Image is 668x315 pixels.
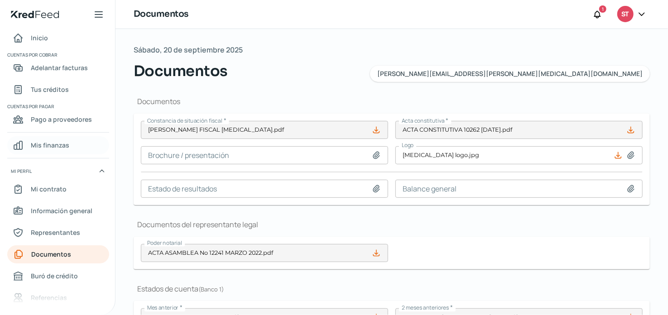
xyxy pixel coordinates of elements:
[7,180,109,198] a: Mi contrato
[134,220,650,229] h1: Documentos del representante legal
[31,183,67,195] span: Mi contrato
[7,289,109,307] a: Referencias
[31,62,88,73] span: Adelantar facturas
[7,136,109,154] a: Mis finanzas
[7,102,108,110] span: Cuentas por pagar
[147,117,222,124] span: Constancia de situación fiscal
[11,167,32,175] span: Mi perfil
[147,304,178,312] span: Mes anterior
[7,267,109,285] a: Buró de crédito
[31,292,67,303] span: Referencias
[31,139,69,151] span: Mis finanzas
[31,270,78,282] span: Buró de crédito
[198,285,224,293] span: ( Banco 1 )
[7,29,109,47] a: Inicio
[7,224,109,242] a: Representantes
[134,8,188,21] h1: Documentos
[602,5,604,13] span: 1
[31,32,48,43] span: Inicio
[402,141,413,149] span: Logo
[134,96,650,106] h1: Documentos
[31,114,92,125] span: Pago a proveedores
[147,239,182,247] span: Poder notarial
[134,60,228,82] span: Documentos
[7,245,109,263] a: Documentos
[134,43,243,57] span: Sábado, 20 de septiembre 2025
[402,304,449,312] span: 2 meses anteriores
[31,227,80,238] span: Representantes
[377,71,643,77] span: [PERSON_NAME][EMAIL_ADDRESS][PERSON_NAME][MEDICAL_DATA][DOMAIN_NAME]
[134,284,650,294] h1: Estados de cuenta
[7,81,109,99] a: Tus créditos
[7,202,109,220] a: Información general
[31,205,92,216] span: Información general
[31,248,71,260] span: Documentos
[7,59,109,77] a: Adelantar facturas
[622,9,629,20] span: ST
[7,51,108,59] span: Cuentas por cobrar
[31,84,69,95] span: Tus créditos
[7,110,109,129] a: Pago a proveedores
[402,117,445,124] span: Acta constitutiva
